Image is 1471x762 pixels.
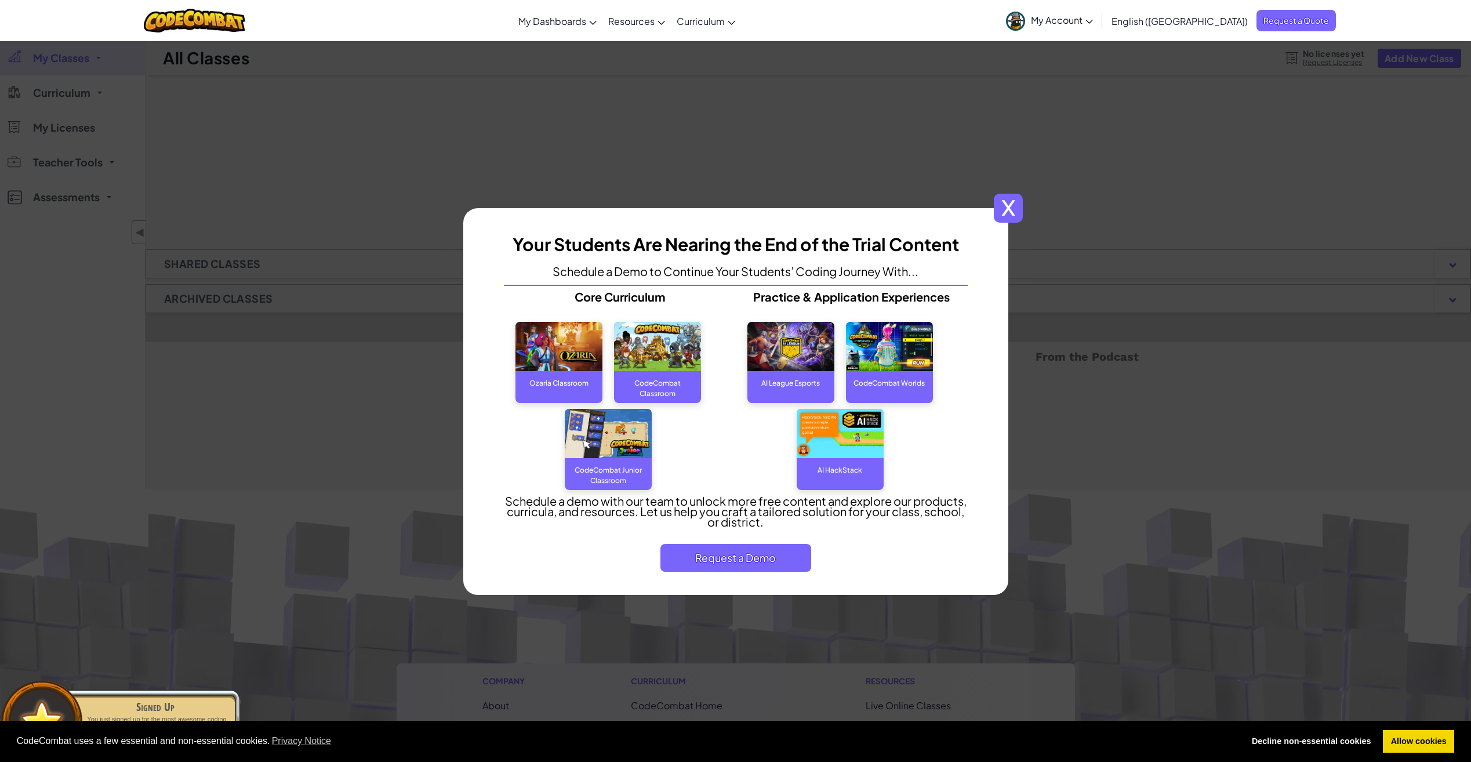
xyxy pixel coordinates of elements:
p: Schedule a demo with our team to unlock more free content and explore our products, curricula, ​a... [504,496,968,527]
img: default.png [16,695,68,747]
p: Schedule a Demo to Continue Your Students’ Coding Journey With... [553,266,918,277]
div: AI HackStack [797,458,884,481]
span: My Account [1031,14,1093,26]
a: Resources [602,5,671,37]
h3: Your Students Are Nearing the End of the Trial Content [513,231,959,257]
a: learn more about cookies [270,732,333,750]
div: AI League Esports [747,371,834,394]
p: Practice & Application Experiences [736,292,968,302]
div: CodeCombat Worlds [846,371,933,394]
span: Curriculum [677,15,725,27]
a: My Account [1000,2,1099,39]
a: English ([GEOGRAPHIC_DATA]) [1106,5,1254,37]
img: CodeCombat logo [144,9,245,32]
a: Request a Quote [1256,10,1336,31]
img: AI League [747,322,834,371]
a: allow cookies [1383,730,1454,753]
p: You just signed up for the most awesome coding game. [82,715,228,732]
div: CodeCombat Classroom [614,371,701,394]
span: CodeCombat uses a few essential and non-essential cookies. [17,732,1235,750]
img: CodeCombat World [846,322,933,371]
div: Signed Up [82,699,228,715]
div: Ozaria Classroom [515,371,602,394]
img: avatar [1006,12,1025,31]
p: Core Curriculum [504,292,736,302]
a: My Dashboards [513,5,602,37]
a: Curriculum [671,5,741,37]
span: My Dashboards [518,15,586,27]
img: CodeCombat [614,322,701,371]
button: Request a Demo [660,544,811,572]
img: CodeCombat Junior [565,409,652,458]
span: English ([GEOGRAPHIC_DATA]) [1112,15,1248,27]
img: Ozaria [515,322,602,371]
a: deny cookies [1244,730,1379,753]
div: CodeCombat Junior Classroom [565,458,652,481]
span: x [994,194,1023,223]
img: AI Hackstack [797,409,884,458]
span: Resources [608,15,655,27]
